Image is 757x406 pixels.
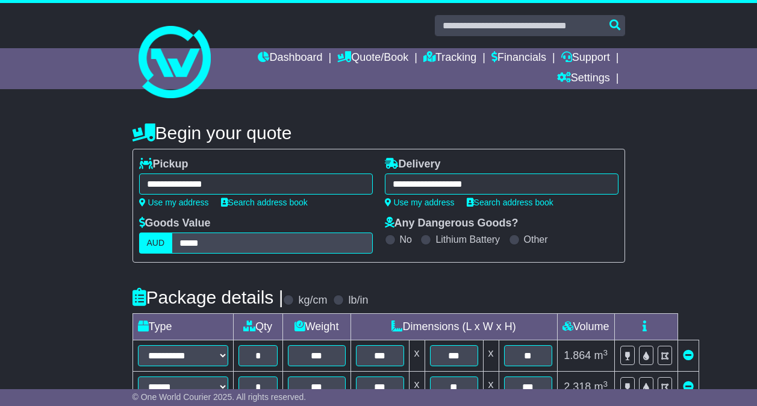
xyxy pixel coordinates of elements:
[298,294,327,307] label: kg/cm
[348,294,368,307] label: lb/in
[350,314,557,340] td: Dimensions (L x W x H)
[603,379,608,389] sup: 3
[139,198,209,207] a: Use my address
[139,158,188,171] label: Pickup
[132,392,307,402] span: © One World Courier 2025. All rights reserved.
[337,48,408,69] a: Quote/Book
[132,123,625,143] h4: Begin your quote
[557,69,610,89] a: Settings
[139,233,173,254] label: AUD
[409,340,425,372] td: x
[233,314,282,340] td: Qty
[258,48,322,69] a: Dashboard
[561,48,610,69] a: Support
[603,348,608,357] sup: 3
[483,340,499,372] td: x
[435,234,500,245] label: Lithium Battery
[564,381,591,393] span: 2.318
[524,234,548,245] label: Other
[594,381,608,393] span: m
[132,287,284,307] h4: Package details |
[564,349,591,361] span: 1.864
[491,48,546,69] a: Financials
[683,349,694,361] a: Remove this item
[139,217,211,230] label: Goods Value
[385,158,441,171] label: Delivery
[221,198,308,207] a: Search address book
[385,198,455,207] a: Use my address
[400,234,412,245] label: No
[594,349,608,361] span: m
[409,372,425,403] td: x
[423,48,476,69] a: Tracking
[557,314,614,340] td: Volume
[385,217,519,230] label: Any Dangerous Goods?
[132,314,233,340] td: Type
[483,372,499,403] td: x
[282,314,350,340] td: Weight
[467,198,553,207] a: Search address book
[683,381,694,393] a: Remove this item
